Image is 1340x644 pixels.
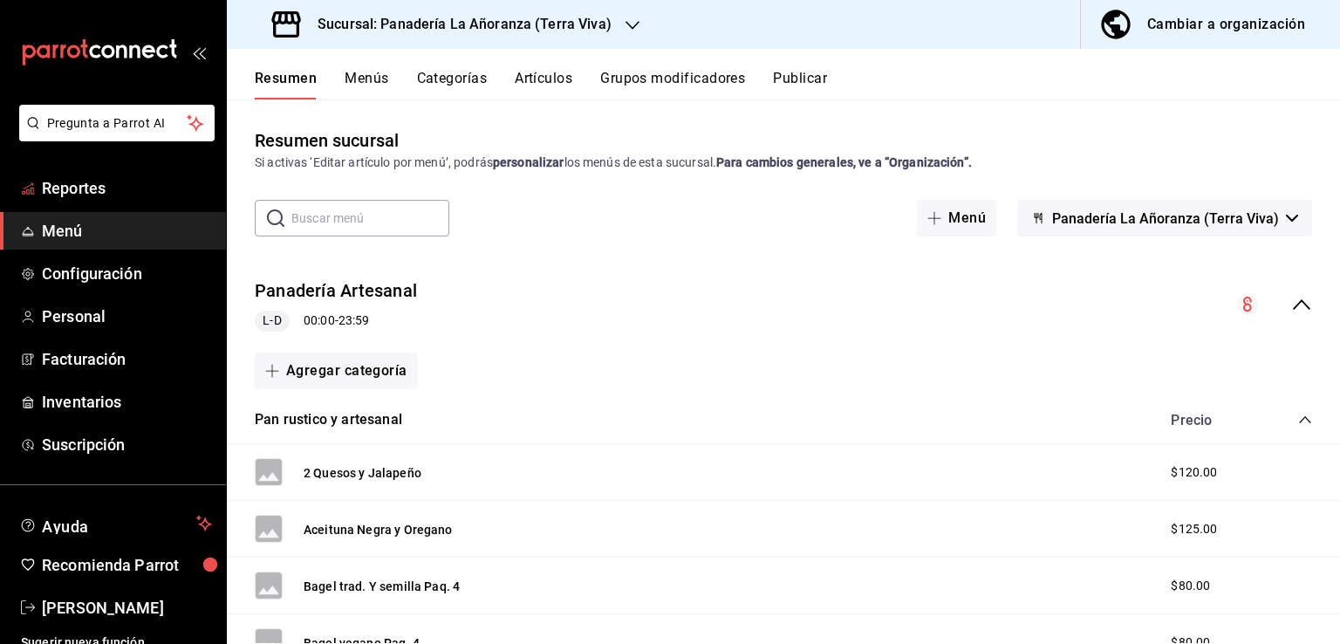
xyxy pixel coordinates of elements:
[42,390,212,414] span: Inventarios
[42,262,212,285] span: Configuración
[716,155,972,169] strong: Para cambios generales, ve a “Organización”.
[42,305,212,328] span: Personal
[304,464,421,482] button: 2 Quesos y Jalapeño
[291,201,449,236] input: Buscar menú
[304,578,460,595] button: Bagel trad. Y semilla Paq. 4
[256,312,288,330] span: L-D
[255,278,417,304] button: Panadería Artesanal
[1153,412,1265,428] div: Precio
[255,70,1340,99] div: navigation tabs
[1052,210,1279,227] span: Panadería La Añoranza (Terra Viva)
[493,155,564,169] strong: personalizar
[255,154,1312,172] div: Si activas ‘Editar artículo por menú’, podrás los menús de esta sucursal.
[42,553,212,577] span: Recomienda Parrot
[1147,12,1305,37] div: Cambiar a organización
[304,521,453,538] button: Aceituna Negra y Oregano
[12,127,215,145] a: Pregunta a Parrot AI
[42,596,212,620] span: [PERSON_NAME]
[42,347,212,371] span: Facturación
[47,114,188,133] span: Pregunta a Parrot AI
[255,353,418,389] button: Agregar categoría
[255,410,402,430] button: Pan rustico y artesanal
[192,45,206,59] button: open_drawer_menu
[773,70,827,99] button: Publicar
[917,200,996,236] button: Menú
[42,219,212,243] span: Menú
[1298,413,1312,427] button: collapse-category-row
[42,513,189,534] span: Ayuda
[417,70,488,99] button: Categorías
[19,105,215,141] button: Pregunta a Parrot AI
[304,14,612,35] h3: Sucursal: Panadería La Añoranza (Terra Viva)
[1171,463,1217,482] span: $120.00
[1017,200,1312,236] button: Panadería La Añoranza (Terra Viva)
[255,311,417,332] div: 00:00 - 23:59
[515,70,572,99] button: Artículos
[345,70,388,99] button: Menús
[42,433,212,456] span: Suscripción
[227,264,1340,346] div: collapse-menu-row
[255,127,399,154] div: Resumen sucursal
[255,70,317,99] button: Resumen
[42,176,212,200] span: Reportes
[1171,520,1217,538] span: $125.00
[1171,577,1210,595] span: $80.00
[600,70,745,99] button: Grupos modificadores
